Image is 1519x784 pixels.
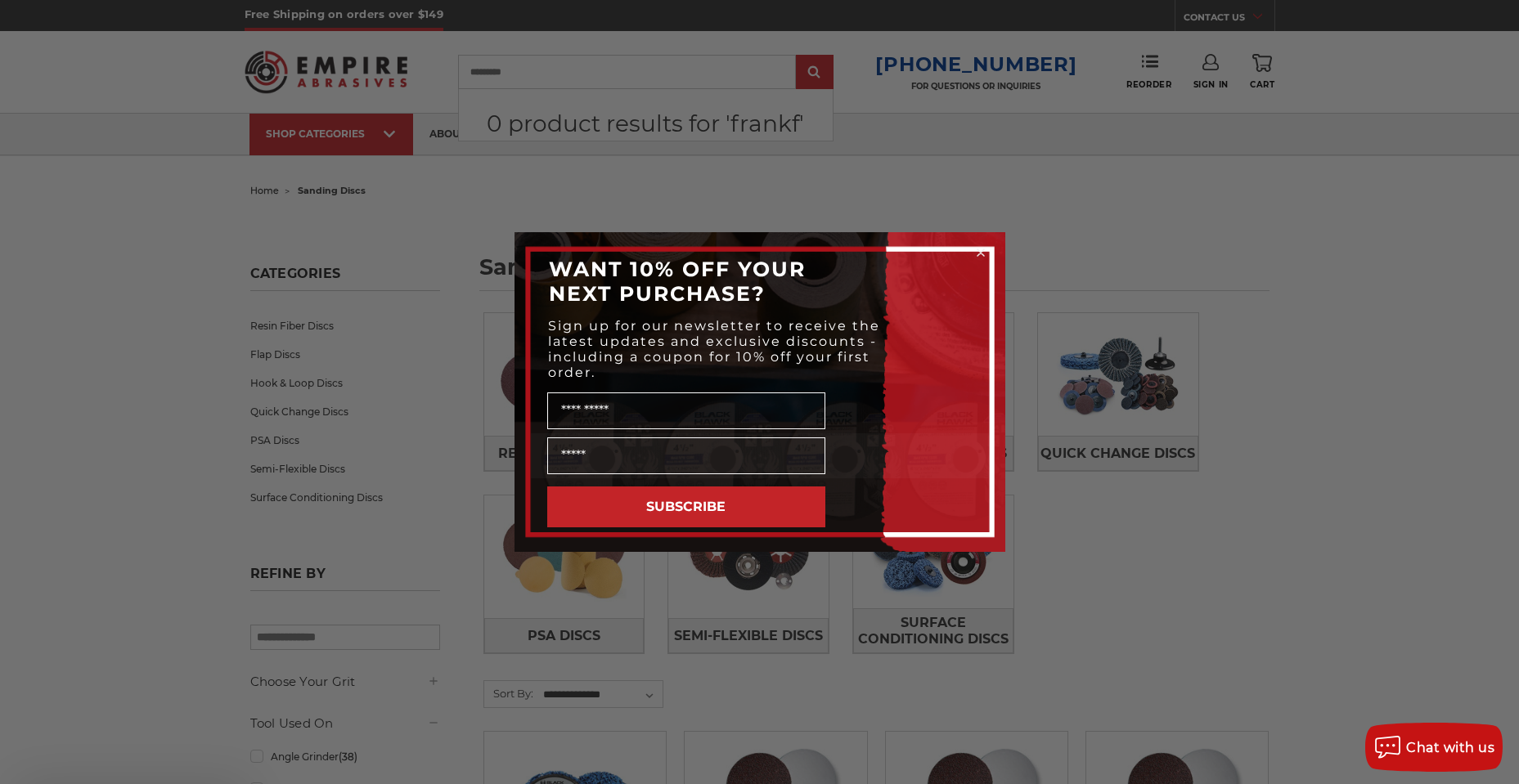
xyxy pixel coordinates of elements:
[547,437,825,474] input: Email
[973,244,989,261] button: Close dialog
[547,486,825,527] button: SUBSCRIBE
[548,318,880,380] span: Sign up for our newsletter to receive the latest updates and exclusive discounts - including a co...
[549,257,806,306] span: WANT 10% OFF YOUR NEXT PURCHASE?
[1406,740,1494,755] span: Chat with us
[1365,723,1503,772] button: Chat with us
